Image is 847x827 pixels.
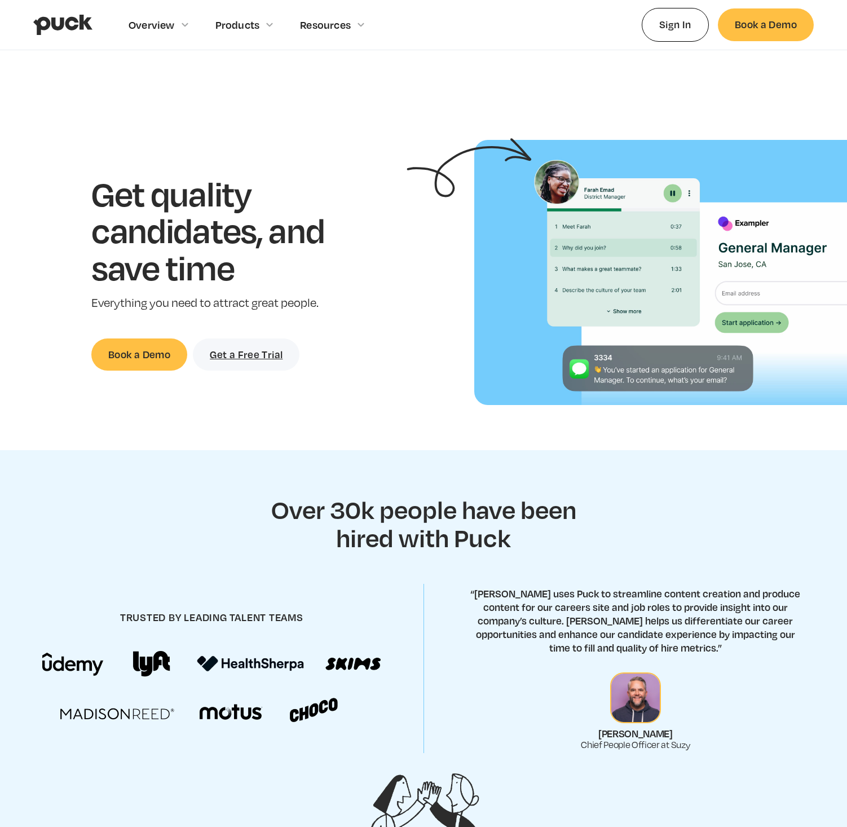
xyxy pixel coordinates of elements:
p: “[PERSON_NAME] uses Puck to streamline content creation and produce content for our careers site ... [466,587,805,654]
a: Get a Free Trial [193,338,299,371]
div: Overview [129,19,175,31]
div: Chief People Officer at Suzy [581,740,690,750]
div: Resources [300,19,351,31]
h2: Over 30k people have been hired with Puck [257,495,590,551]
a: Book a Demo [718,8,814,41]
h1: Get quality candidates, and save time [91,175,359,286]
div: [PERSON_NAME] [598,728,673,740]
h4: trusted by leading talent teams [120,611,303,624]
div: Products [215,19,260,31]
p: Everything you need to attract great people. [91,295,359,311]
a: Sign In [642,8,709,41]
a: Book a Demo [91,338,187,371]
